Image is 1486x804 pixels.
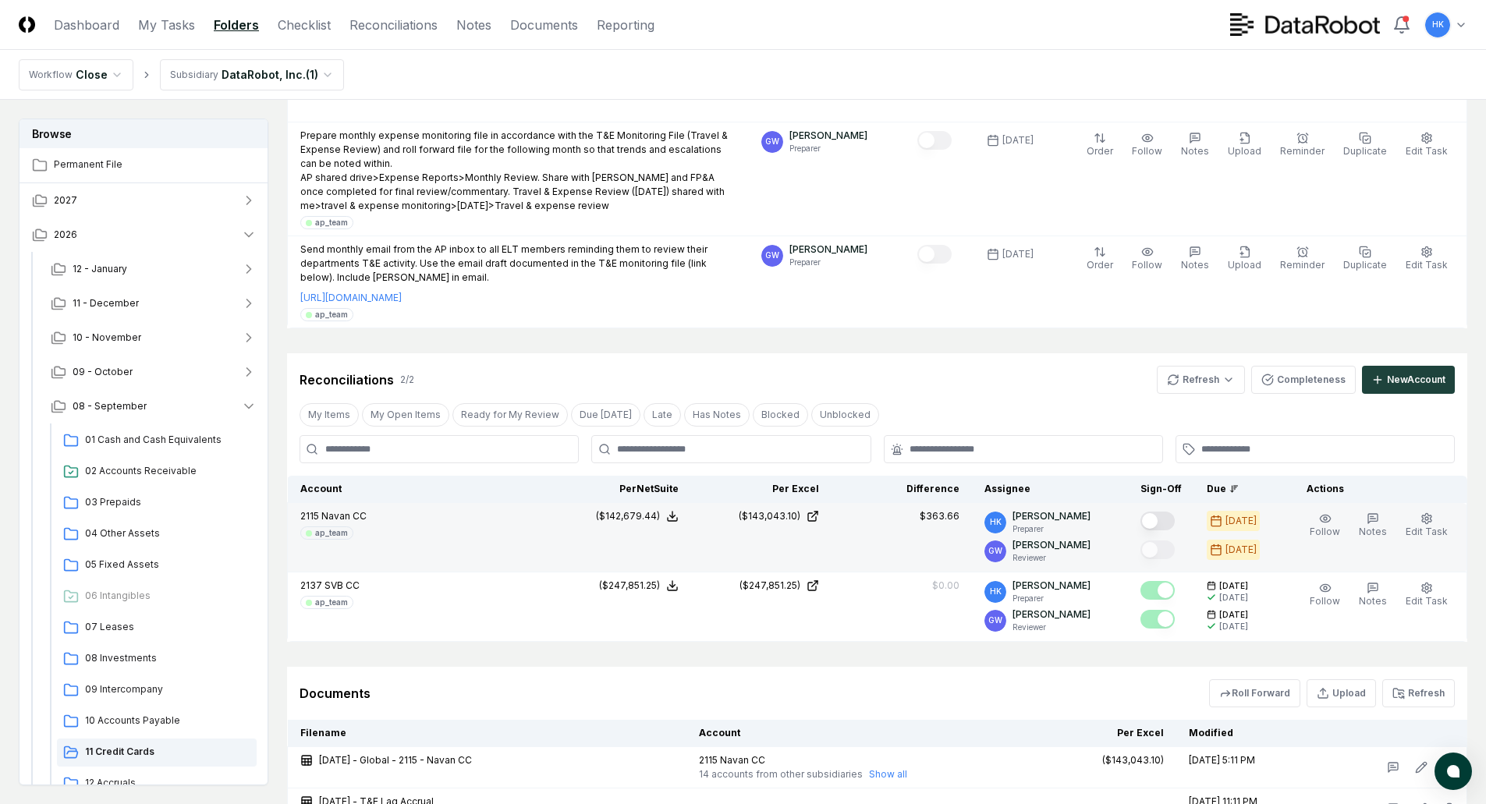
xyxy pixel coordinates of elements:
[73,296,139,310] span: 11 - December
[85,464,250,478] span: 02 Accounts Receivable
[1340,129,1390,161] button: Duplicate
[54,16,119,34] a: Dashboard
[1359,526,1387,537] span: Notes
[753,403,808,427] button: Blocked
[699,753,1023,767] div: 2115 Navan CC
[57,520,257,548] a: 04 Other Assets
[1406,526,1448,537] span: Edit Task
[1181,259,1209,271] span: Notes
[85,589,250,603] span: 06 Intangibles
[988,545,1002,557] span: GW
[832,476,972,503] th: Difference
[1228,145,1261,157] span: Upload
[400,373,414,387] div: 2 / 2
[1356,579,1390,611] button: Notes
[1310,526,1340,537] span: Follow
[1359,595,1387,607] span: Notes
[300,482,539,496] div: Account
[315,597,348,608] div: ap_team
[599,579,679,593] button: ($247,851.25)
[1225,514,1257,528] div: [DATE]
[1013,607,1091,622] p: [PERSON_NAME]
[699,767,863,781] span: 14 accounts from other subsidiaries
[1219,609,1248,621] span: [DATE]
[686,720,1036,747] th: Account
[1406,595,1448,607] span: Edit Task
[1002,247,1034,261] div: [DATE]
[599,579,660,593] div: ($247,851.25)
[1230,13,1380,36] img: DataRobot logo
[920,509,959,523] div: $363.66
[1157,366,1245,394] button: Refresh
[597,16,654,34] a: Reporting
[1307,679,1376,707] button: Upload
[1140,540,1175,559] button: Mark complete
[1403,243,1451,275] button: Edit Task
[1362,366,1455,394] button: NewAccount
[300,291,402,305] a: [URL][DOMAIN_NAME]
[1140,581,1175,600] button: Mark complete
[85,714,250,728] span: 10 Accounts Payable
[57,427,257,455] a: 01 Cash and Cash Equivalents
[704,509,819,523] a: ($143,043.10)
[85,682,250,696] span: 09 Intercompany
[300,129,736,213] p: Prepare monthly expense monitoring file in accordance with the T&E Monitoring File (Travel & Expe...
[917,131,952,150] button: Mark complete
[1280,145,1325,157] span: Reminder
[300,243,736,285] p: Send monthly email from the AP inbox to all ELT members reminding them to review their department...
[54,158,257,172] span: Permanent File
[38,355,269,389] button: 09 - October
[1102,753,1164,767] div: ($143,043.10)
[1382,679,1455,707] button: Refresh
[1251,366,1356,394] button: Completeness
[1083,129,1116,161] button: Order
[988,615,1002,626] span: GW
[1225,543,1257,557] div: [DATE]
[739,509,800,523] div: ($143,043.10)
[1225,129,1264,161] button: Upload
[54,193,77,207] span: 2027
[362,403,449,427] button: My Open Items
[300,510,319,522] span: 2115
[300,403,359,427] button: My Items
[1013,538,1091,552] p: [PERSON_NAME]
[1140,512,1175,530] button: Mark complete
[571,403,640,427] button: Due Today
[315,309,348,321] div: ap_team
[73,331,141,345] span: 10 - November
[1219,592,1248,604] div: [DATE]
[288,720,687,747] th: Filename
[972,476,1128,503] th: Assignee
[1343,145,1387,157] span: Duplicate
[765,136,779,147] span: GW
[1403,579,1451,611] button: Edit Task
[932,579,959,593] div: $0.00
[644,403,681,427] button: Late
[1002,133,1034,147] div: [DATE]
[1277,129,1328,161] button: Reminder
[57,583,257,611] a: 06 Intangibles
[551,476,691,503] th: Per NetSuite
[1013,552,1091,564] p: Reviewer
[19,59,344,90] nav: breadcrumb
[57,770,257,798] a: 12 Accruals
[57,614,257,642] a: 07 Leases
[1013,509,1091,523] p: [PERSON_NAME]
[349,16,438,34] a: Reconciliations
[596,509,660,523] div: ($142,679.44)
[1013,593,1091,604] p: Preparer
[20,183,269,218] button: 2027
[1036,720,1176,747] th: Per Excel
[73,365,133,379] span: 09 - October
[990,516,1002,528] span: HK
[300,684,371,703] div: Documents
[19,16,35,33] img: Logo
[1310,595,1340,607] span: Follow
[38,389,269,423] button: 08 - September
[1178,243,1212,275] button: Notes
[990,586,1002,597] span: HK
[85,651,250,665] span: 08 Investments
[1340,243,1390,275] button: Duplicate
[1280,259,1325,271] span: Reminder
[1424,11,1452,39] button: HK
